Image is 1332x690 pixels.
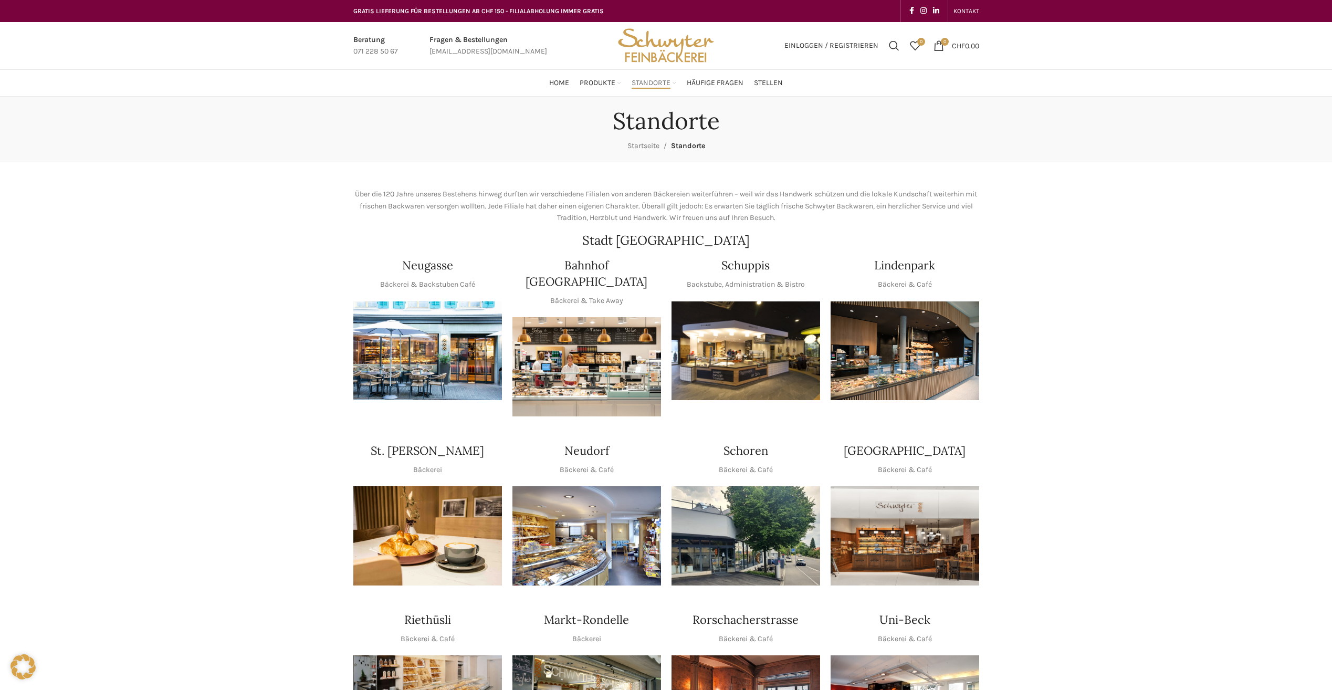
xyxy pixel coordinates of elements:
[953,7,979,15] span: KONTAKT
[512,317,661,416] img: Bahnhof St. Gallen
[721,257,770,274] h4: Schuppis
[572,633,601,645] p: Bäckerei
[928,35,984,56] a: 0 CHF0.00
[672,486,820,586] img: 0842cc03-b884-43c1-a0c9-0889ef9087d6 copy
[941,38,949,46] span: 0
[719,464,773,476] p: Bäckerei & Café
[404,612,451,628] h4: Riethüsli
[693,612,799,628] h4: Rorschacherstrasse
[905,35,926,56] div: Meine Wunschliste
[380,279,475,290] p: Bäckerei & Backstuben Café
[879,612,930,628] h4: Uni-Beck
[512,486,661,586] img: Neudorf_1
[672,301,820,401] div: 1 / 1
[353,486,502,586] div: 1 / 1
[402,257,453,274] h4: Neugasse
[560,464,614,476] p: Bäckerei & Café
[401,633,455,645] p: Bäckerei & Café
[429,34,547,58] a: Infobox link
[905,35,926,56] a: 0
[672,486,820,586] div: 1 / 1
[779,35,884,56] a: Einloggen / Registrieren
[413,464,442,476] p: Bäckerei
[353,189,979,224] p: Über die 120 Jahre unseres Bestehens hinweg durften wir verschiedene Filialen von anderen Bäckere...
[512,486,661,586] div: 1 / 1
[917,38,925,46] span: 0
[544,612,629,628] h4: Markt-Rondelle
[672,301,820,401] img: 150130-Schwyter-013
[874,257,935,274] h4: Lindenpark
[353,486,502,586] img: schwyter-23
[878,633,932,645] p: Bäckerei & Café
[632,72,676,93] a: Standorte
[878,279,932,290] p: Bäckerei & Café
[884,35,905,56] a: Suchen
[512,257,661,290] h4: Bahnhof [GEOGRAPHIC_DATA]
[353,234,979,247] h2: Stadt [GEOGRAPHIC_DATA]
[564,443,609,459] h4: Neudorf
[632,78,670,88] span: Standorte
[754,72,783,93] a: Stellen
[613,107,720,135] h1: Standorte
[917,4,930,18] a: Instagram social link
[512,317,661,416] div: 1 / 1
[614,22,717,69] img: Bäckerei Schwyter
[353,34,398,58] a: Infobox link
[930,4,942,18] a: Linkedin social link
[831,301,979,401] div: 1 / 1
[723,443,768,459] h4: Schoren
[952,41,965,50] span: CHF
[953,1,979,22] a: KONTAKT
[627,141,659,150] a: Startseite
[831,486,979,586] img: Schwyter-1800x900
[754,78,783,88] span: Stellen
[784,42,878,49] span: Einloggen / Registrieren
[550,295,623,307] p: Bäckerei & Take Away
[687,78,743,88] span: Häufige Fragen
[614,40,717,49] a: Site logo
[348,72,984,93] div: Main navigation
[353,7,604,15] span: GRATIS LIEFERUNG FÜR BESTELLUNGEN AB CHF 150 - FILIALABHOLUNG IMMER GRATIS
[952,41,979,50] bdi: 0.00
[906,4,917,18] a: Facebook social link
[353,301,502,401] div: 1 / 1
[549,78,569,88] span: Home
[878,464,932,476] p: Bäckerei & Café
[948,1,984,22] div: Secondary navigation
[687,72,743,93] a: Häufige Fragen
[844,443,966,459] h4: [GEOGRAPHIC_DATA]
[580,72,621,93] a: Produkte
[687,279,805,290] p: Backstube, Administration & Bistro
[580,78,615,88] span: Produkte
[671,141,705,150] span: Standorte
[831,486,979,586] div: 1 / 1
[549,72,569,93] a: Home
[719,633,773,645] p: Bäckerei & Café
[831,301,979,401] img: 017-e1571925257345
[353,301,502,401] img: Neugasse
[371,443,484,459] h4: St. [PERSON_NAME]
